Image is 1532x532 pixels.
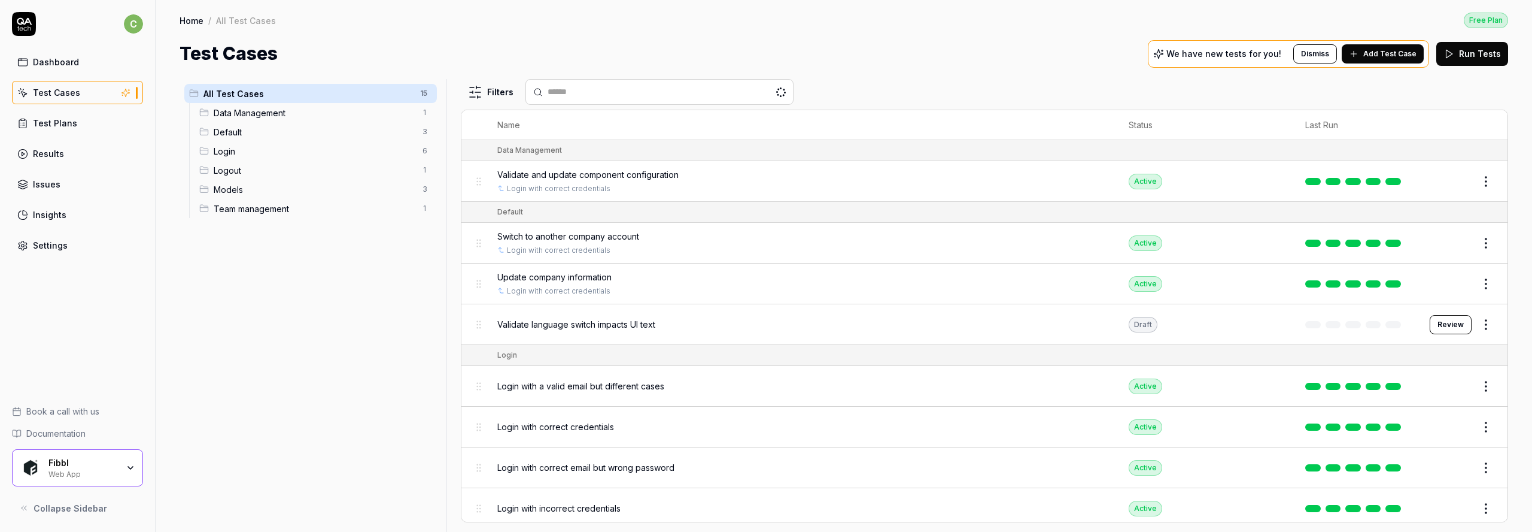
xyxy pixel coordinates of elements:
div: Insights [33,208,66,221]
span: 15 [415,86,432,101]
a: Insights [12,203,143,226]
span: Login with correct credentials [497,421,614,433]
tr: Login with correct credentialsActive [461,407,1507,448]
a: Documentation [12,427,143,440]
a: Results [12,142,143,165]
span: Update company information [497,271,612,283]
tr: Login with a valid email but different casesActive [461,366,1507,407]
span: Login with a valid email but different cases [497,380,664,392]
div: Issues [33,178,60,191]
div: Active [1129,460,1162,476]
div: Login [497,350,517,361]
span: 3 [418,125,432,139]
a: Settings [12,234,143,257]
span: Login with correct email but wrong password [497,461,674,474]
span: Switch to another company account [497,230,639,243]
th: Name [485,110,1117,140]
p: We have new tests for you! [1166,50,1281,58]
span: Login [214,145,415,158]
div: Free Plan [1464,13,1508,28]
div: Drag to reorderLogin6 [194,141,437,161]
th: Last Run [1293,110,1418,140]
a: Login with correct credentials [507,245,610,256]
div: Draft [1129,317,1157,332]
span: Collapse Sidebar [34,502,107,515]
tr: Switch to another company accountLogin with correct credentialsActive [461,223,1507,264]
th: Status [1117,110,1293,140]
a: Book a call with us [12,405,143,418]
div: Active [1129,419,1162,435]
a: Issues [12,173,143,196]
div: Drag to reorderTeam management1 [194,199,437,218]
span: 1 [418,105,432,120]
div: Active [1129,235,1162,251]
span: Book a call with us [26,405,99,418]
div: Drag to reorderModels3 [194,180,437,199]
div: Drag to reorderDefault3 [194,122,437,141]
div: Active [1129,276,1162,292]
div: Results [33,147,64,160]
button: Run Tests [1436,42,1508,66]
a: Login with correct credentials [507,183,610,194]
a: Login with correct credentials [507,286,610,297]
tr: Update company informationLogin with correct credentialsActive [461,264,1507,304]
a: Free Plan [1464,12,1508,28]
div: Drag to reorderLogout1 [194,161,437,180]
tr: Login with incorrect credentialsActive [461,488,1507,529]
div: All Test Cases [216,14,276,26]
div: Active [1129,379,1162,394]
span: Validate and update component configuration [497,168,679,181]
span: Add Test Case [1363,49,1417,59]
span: All Test Cases [203,87,413,100]
img: Fibbl Logo [20,457,41,479]
a: Test Cases [12,81,143,104]
div: / [208,14,211,26]
button: Filters [461,80,521,104]
a: Dashboard [12,50,143,74]
div: Fibbl [48,458,118,468]
tr: Validate and update component configurationLogin with correct credentialsActive [461,161,1507,202]
button: Dismiss [1293,44,1337,64]
tr: Validate language switch impacts UI textDraftReview [461,304,1507,345]
span: Models [214,183,415,196]
span: Team management [214,202,415,215]
h1: Test Cases [180,40,278,67]
div: Settings [33,239,68,252]
button: Collapse Sidebar [12,496,143,520]
span: Login with incorrect credentials [497,502,621,515]
div: Default [497,207,523,217]
span: Default [214,126,415,138]
span: Logout [214,164,415,177]
div: Test Plans [33,117,77,129]
div: Drag to reorderData Management1 [194,103,437,122]
span: 6 [418,144,432,158]
button: Add Test Case [1342,44,1424,64]
span: Documentation [26,427,86,440]
span: 1 [418,163,432,177]
tr: Login with correct email but wrong passwordActive [461,448,1507,488]
button: Fibbl LogoFibblWeb App [12,449,143,486]
div: Web App [48,468,118,478]
a: Home [180,14,203,26]
span: 3 [418,182,432,197]
span: 1 [418,201,432,216]
a: Test Plans [12,111,143,135]
div: Data Management [497,145,562,156]
div: Active [1129,501,1162,516]
button: Review [1430,315,1472,334]
div: Test Cases [33,86,80,99]
span: c [124,14,143,34]
div: Active [1129,174,1162,189]
span: Validate language switch impacts UI text [497,318,655,331]
button: c [124,12,143,36]
div: Dashboard [33,56,79,68]
span: Data Management [214,107,415,119]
